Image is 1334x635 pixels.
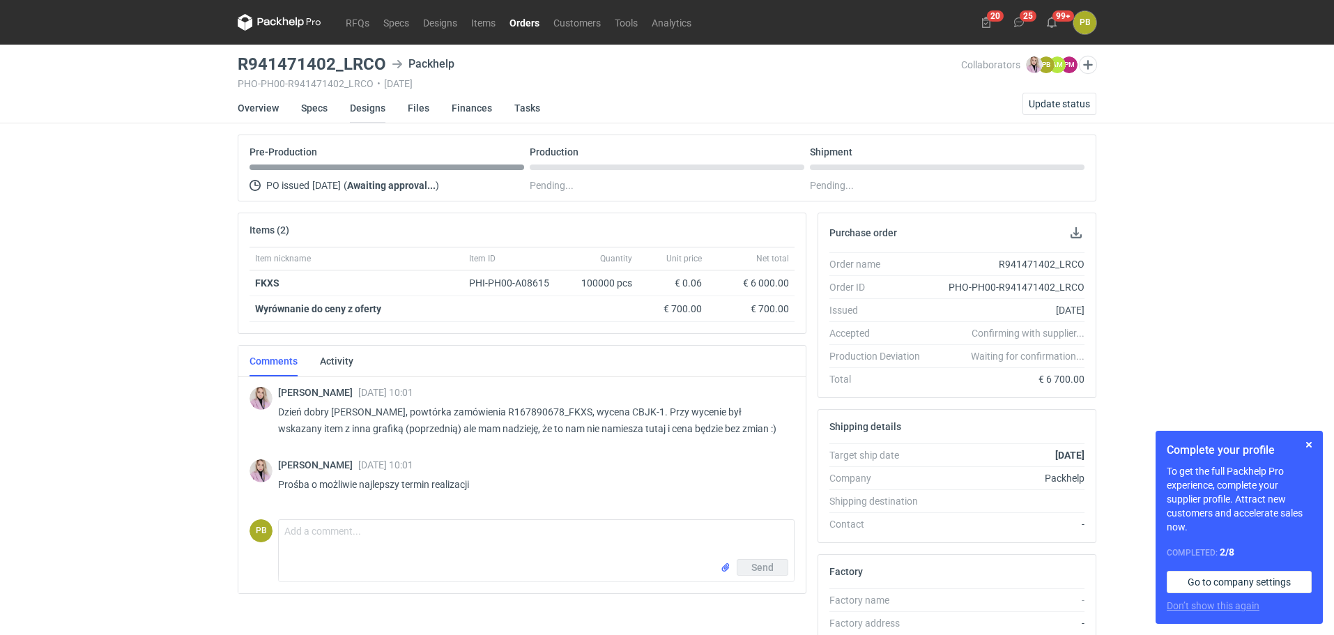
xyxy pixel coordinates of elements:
[278,476,783,493] p: Prośba o możliwie najlepszy termin realizacji
[1167,571,1312,593] a: Go to company settings
[829,517,931,531] div: Contact
[829,566,863,577] h2: Factory
[713,276,789,290] div: € 6 000.00
[1061,56,1078,73] figcaption: PM
[255,303,381,314] strong: Wyrównanie do ceny z oferty
[408,93,429,123] a: Files
[530,146,578,158] p: Production
[751,563,774,572] span: Send
[278,387,358,398] span: [PERSON_NAME]
[238,14,321,31] svg: Packhelp Pro
[829,593,931,607] div: Factory name
[339,14,376,31] a: RFQs
[1073,11,1096,34] button: PB
[1073,11,1096,34] div: Piotr Bożek
[255,253,311,264] span: Item nickname
[829,421,901,432] h2: Shipping details
[250,224,289,236] h2: Items (2)
[278,459,358,470] span: [PERSON_NAME]
[301,93,328,123] a: Specs
[250,177,524,194] div: PO issued
[931,280,1084,294] div: PHO-PH00-R941471402_LRCO
[1068,224,1084,241] button: Download PO
[416,14,464,31] a: Designs
[358,459,413,470] span: [DATE] 10:01
[546,14,608,31] a: Customers
[931,372,1084,386] div: € 6 700.00
[464,14,503,31] a: Items
[250,346,298,376] a: Comments
[238,93,279,123] a: Overview
[1167,599,1259,613] button: Don’t show this again
[961,59,1020,70] span: Collaborators
[392,56,454,72] div: Packhelp
[514,93,540,123] a: Tasks
[1041,11,1063,33] button: 99+
[1055,450,1084,461] strong: [DATE]
[931,303,1084,317] div: [DATE]
[600,253,632,264] span: Quantity
[250,519,273,542] figcaption: PB
[350,93,385,123] a: Designs
[713,302,789,316] div: € 700.00
[1220,546,1234,558] strong: 2 / 8
[931,257,1084,271] div: R941471402_LRCO
[829,372,931,386] div: Total
[608,14,645,31] a: Tools
[971,349,1084,363] em: Waiting for confirmation...
[503,14,546,31] a: Orders
[1029,99,1090,109] span: Update status
[975,11,997,33] button: 20
[931,517,1084,531] div: -
[358,387,413,398] span: [DATE] 10:01
[931,616,1084,630] div: -
[1167,464,1312,534] p: To get the full Packhelp Pro experience, complete your supplier profile. Attract new customers an...
[972,328,1084,339] em: Confirming with supplier...
[1008,11,1030,33] button: 25
[829,280,931,294] div: Order ID
[829,494,931,508] div: Shipping destination
[452,93,492,123] a: Finances
[1167,442,1312,459] h1: Complete your profile
[255,277,279,289] a: FKXS
[568,270,638,296] div: 100000 pcs
[469,276,562,290] div: PHI-PH00-A08615
[1079,56,1097,74] button: Edit collaborators
[829,257,931,271] div: Order name
[469,253,496,264] span: Item ID
[238,56,386,72] h3: R941471402_LRCO
[250,459,273,482] img: Klaudia Wiśniewska
[666,253,702,264] span: Unit price
[1026,56,1043,73] img: Klaudia Wiśniewska
[737,559,788,576] button: Send
[344,180,347,191] span: (
[436,180,439,191] span: )
[810,146,852,158] p: Shipment
[643,276,702,290] div: € 0.06
[250,387,273,410] img: Klaudia Wiśniewska
[829,471,931,485] div: Company
[645,14,698,31] a: Analytics
[1049,56,1066,73] figcaption: AM
[320,346,353,376] a: Activity
[931,471,1084,485] div: Packhelp
[1301,436,1317,453] button: Skip for now
[347,180,436,191] strong: Awaiting approval...
[829,448,931,462] div: Target ship date
[1167,545,1312,560] div: Completed:
[530,177,574,194] span: Pending...
[250,519,273,542] div: Piotr Bożek
[931,593,1084,607] div: -
[829,616,931,630] div: Factory address
[278,404,783,437] p: Dzień dobry [PERSON_NAME], powtórka zamówienia R167890678_FKXS, wycena CBJK-1. Przy wycenie był w...
[829,326,931,340] div: Accepted
[1022,93,1096,115] button: Update status
[376,14,416,31] a: Specs
[829,227,897,238] h2: Purchase order
[829,349,931,363] div: Production Deviation
[1038,56,1055,73] figcaption: PB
